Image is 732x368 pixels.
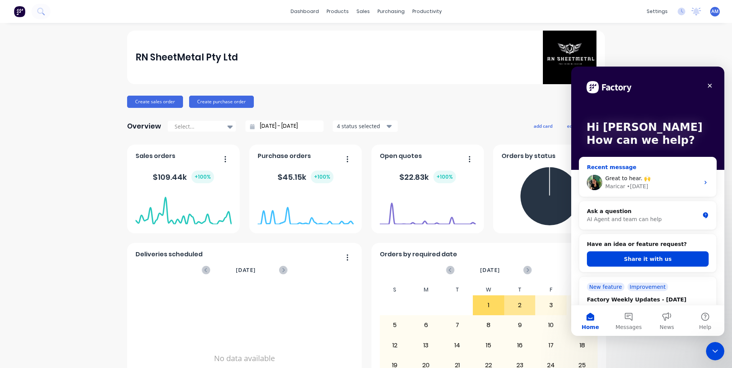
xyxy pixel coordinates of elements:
div: products [323,6,353,17]
div: 10 [536,316,566,335]
div: $ 22.83k [399,171,456,183]
div: + 100 % [311,171,333,183]
div: + 100 % [191,171,214,183]
div: RN SheetMetal Pty Ltd [136,50,238,65]
div: 8 [473,316,504,335]
div: 9 [505,316,535,335]
div: settings [643,6,672,17]
iframe: Intercom live chat [706,342,724,360]
div: T [442,284,473,295]
div: 2 [505,296,535,315]
span: [DATE] [236,266,256,274]
button: Create purchase order [189,96,254,108]
span: [DATE] [480,266,500,274]
div: S [567,284,598,295]
div: 7 [442,316,473,335]
div: 4 [567,296,598,315]
div: F [535,284,567,295]
div: $ 45.15k [278,171,333,183]
span: Orders by status [502,151,556,161]
div: 11 [567,316,598,335]
div: 6 [411,316,441,335]
div: productivity [408,6,446,17]
div: T [504,284,536,295]
button: add card [529,121,557,131]
button: 4 status selected [333,120,398,132]
div: 3 [536,296,566,315]
div: 15 [473,336,504,355]
div: W [473,284,504,295]
div: S [379,284,411,295]
div: 16 [505,336,535,355]
div: 17 [536,336,566,355]
div: + 100 % [433,171,456,183]
span: AM [711,8,719,15]
span: Purchase orders [258,151,311,161]
div: 1 [473,296,504,315]
div: 5 [380,316,410,335]
button: Create sales order [127,96,183,108]
button: edit dashboard [562,121,605,131]
span: Open quotes [380,151,422,161]
div: $ 109.44k [153,171,214,183]
iframe: Intercom live chat [571,67,724,336]
div: M [410,284,442,295]
div: sales [353,6,374,17]
div: 4 status selected [337,122,385,130]
div: 14 [442,336,473,355]
img: Factory [14,6,25,17]
div: 12 [380,336,410,355]
div: Overview [127,119,161,134]
div: 13 [411,336,441,355]
img: RN SheetMetal Pty Ltd [543,31,596,84]
span: Sales orders [136,151,175,161]
div: 18 [567,336,598,355]
span: Deliveries scheduled [136,250,203,259]
div: purchasing [374,6,408,17]
a: dashboard [287,6,323,17]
